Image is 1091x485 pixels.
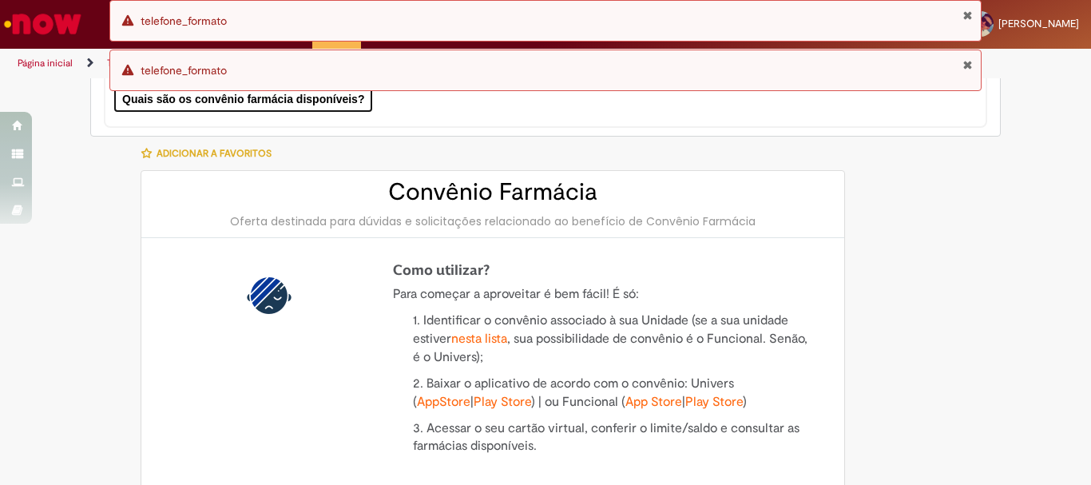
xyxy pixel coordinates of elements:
img: Convênio Farmácia [244,270,295,321]
h2: Convênio Farmácia [157,179,828,205]
p: 2. Baixar o aplicativo de acordo com o convênio: Univers ( | ) | ou Funcional ( | ) [413,375,816,411]
a: Página inicial [18,57,73,70]
img: ServiceNow [2,8,84,40]
h4: Como utilizar? [393,262,816,278]
span: telefone_formato [141,14,227,28]
p: 1. Identificar o convênio associado à sua Unidade (se a sua unidade estiver , sua possibilidade d... [413,312,816,367]
button: Adicionar a Favoritos [141,137,280,170]
span: Adicionar a Favoritos [157,147,272,160]
span: [PERSON_NAME] [998,17,1079,30]
div: Oferta destinada para dúvidas e solicitações relacionado ao benefício de Convênio Farmácia [157,213,828,229]
a: Todos os Catálogos [107,57,192,70]
span: telefone_formato [141,63,227,78]
ul: Trilhas de página [12,49,716,78]
a: AppStore [417,394,470,410]
p: 3. Acessar o seu cartão virtual, conferir o limite/saldo e consultar as farmácias disponíveis. [413,419,816,456]
a: Play Store [474,394,531,410]
a: nesta lista [451,331,507,347]
p: Para começar a aproveitar é bem fácil! É só: [393,285,816,304]
a: App Store [625,394,682,410]
button: Fechar Notificação [962,9,973,22]
a: Play Store [685,394,743,410]
button: Fechar Notificação [962,58,973,71]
